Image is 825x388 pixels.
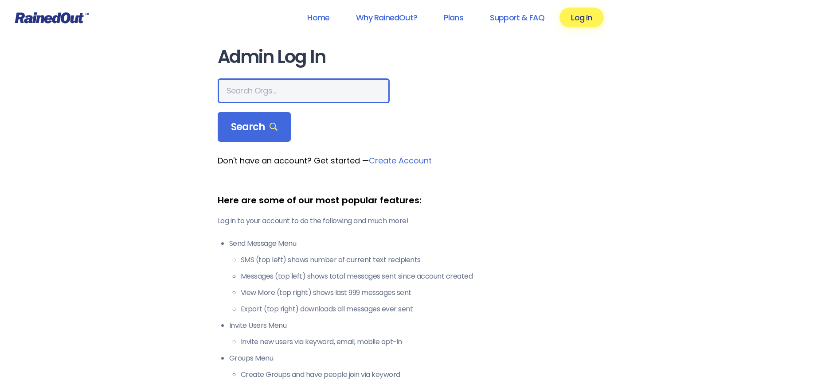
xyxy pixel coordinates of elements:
[241,255,608,265] li: SMS (top left) shows number of current text recipients
[432,8,475,27] a: Plans
[218,47,608,67] h1: Admin Log In
[241,287,608,298] li: View More (top right) shows last 999 messages sent
[229,320,608,347] li: Invite Users Menu
[344,8,429,27] a: Why RainedOut?
[231,121,278,133] span: Search
[229,353,608,380] li: Groups Menu
[369,155,432,166] a: Create Account
[241,304,608,314] li: Export (top right) downloads all messages ever sent
[478,8,556,27] a: Support & FAQ
[229,238,608,314] li: Send Message Menu
[218,194,608,207] div: Here are some of our most popular features:
[218,216,608,226] p: Log in to your account to do the following and much more!
[241,369,608,380] li: Create Groups and have people join via keyword
[559,8,603,27] a: Log In
[296,8,341,27] a: Home
[218,112,291,142] div: Search
[241,271,608,282] li: Messages (top left) shows total messages sent since account created
[241,337,608,347] li: Invite new users via keyword, email, mobile opt-in
[218,78,390,103] input: Search Orgs…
